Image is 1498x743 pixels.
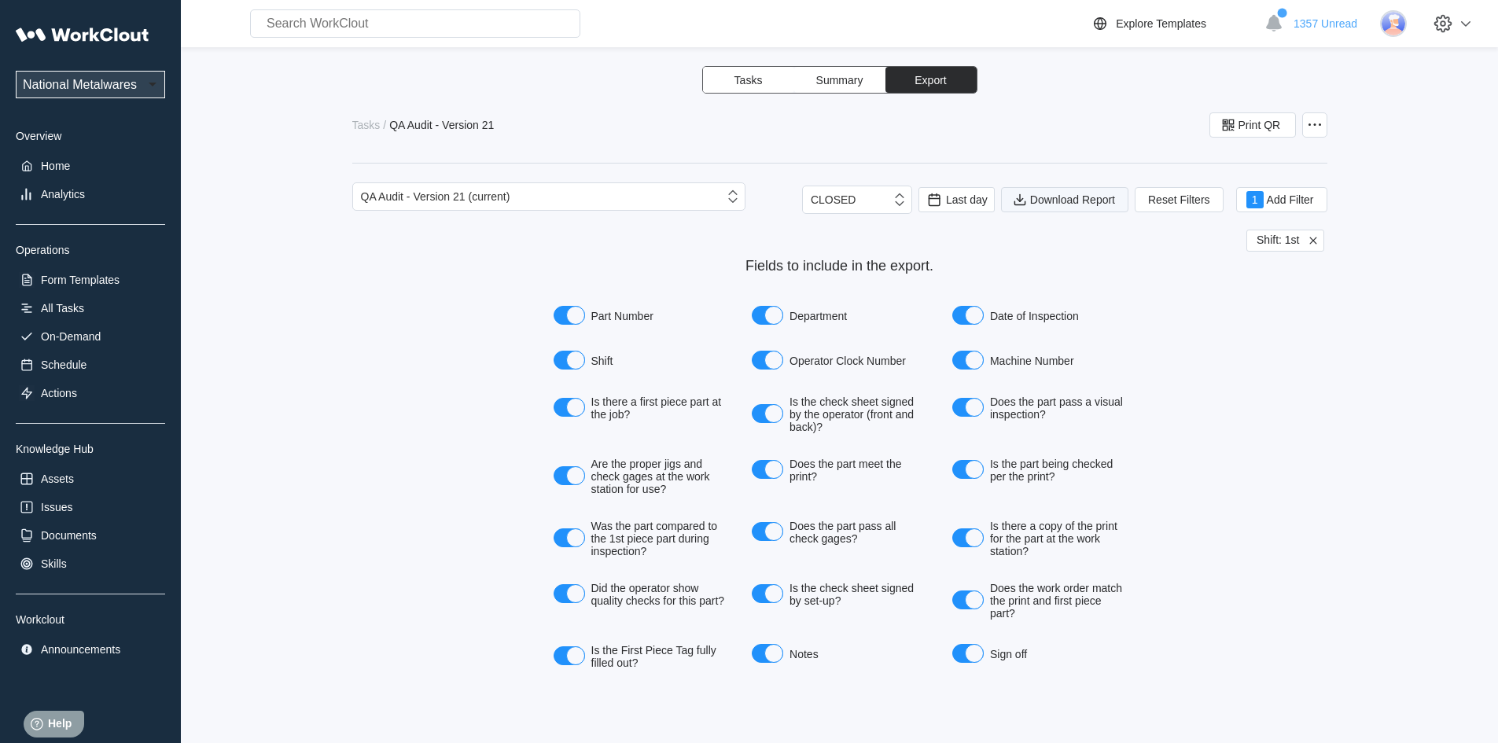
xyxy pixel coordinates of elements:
div: Analytics [41,188,85,200]
span: Last day [946,193,988,206]
label: Are the proper jigs and check gages at the work station for use? [545,451,736,502]
a: Schedule [16,354,165,376]
label: Does the part pass a visual inspection? [944,389,1135,427]
span: Export [915,75,946,86]
span: Shift: 1st [1257,234,1299,248]
button: Machine Number [952,351,984,370]
label: Department [743,300,936,333]
div: Actions [41,387,77,399]
label: Shift [545,344,736,377]
button: Tasks [703,67,794,93]
a: All Tasks [16,297,165,319]
div: Issues [41,501,72,513]
button: Are the proper jigs and check gages at the work station for use? [554,466,585,485]
div: Form Templates [41,274,120,286]
div: Home [41,160,70,172]
div: Knowledge Hub [16,443,165,455]
a: Actions [16,382,165,404]
a: Announcements [16,638,165,660]
button: Is the part being checked per the print? [952,460,984,479]
a: Form Templates [16,269,165,291]
div: Workclout [16,613,165,626]
a: Issues [16,496,165,518]
label: Machine Number [944,344,1135,377]
label: Date of Inspection [944,300,1135,333]
span: Reset Filters [1148,194,1210,205]
button: Part Number [554,306,585,325]
a: On-Demand [16,326,165,348]
div: QA Audit - Version 21 (current) [361,190,510,203]
a: Tasks [352,119,384,131]
span: 1357 Unread [1294,17,1357,30]
button: Is there a first piece part at the job? [554,398,585,417]
button: Department [752,306,783,325]
label: Is the check sheet signed by set-up? [743,576,936,613]
label: Notes [743,638,936,671]
div: / [383,119,386,131]
button: Operator Clock Number [752,351,783,370]
a: Assets [16,468,165,490]
button: Is the First Piece Tag fully filled out? [554,646,585,665]
a: Home [16,155,165,177]
label: Is there a copy of the print for the part at the work station? [944,513,1135,564]
label: Is the part being checked per the print? [944,451,1135,489]
div: Explore Templates [1116,17,1206,30]
div: Skills [41,557,67,570]
button: 1Add Filter [1236,187,1327,212]
button: Date of Inspection [952,306,984,325]
label: Is the check sheet signed by the operator (front and back)? [743,389,936,440]
a: Explore Templates [1091,14,1257,33]
button: Reset Filters [1135,187,1224,212]
label: Operator Clock Number [743,344,936,377]
button: Does the part pass all check gages? [752,522,783,541]
button: Export [885,67,977,93]
label: Does the part pass all check gages? [743,513,936,551]
span: Download Report [1030,194,1115,205]
span: Summary [816,75,863,86]
label: Sign off [944,638,1135,671]
button: Is the check sheet signed by the operator (front and back)? [752,404,783,423]
button: Was the part compared to the 1st piece part during inspection? [554,528,585,547]
div: All Tasks [41,302,84,314]
img: user-3.png [1380,10,1407,37]
div: Documents [41,529,97,542]
a: Analytics [16,183,165,205]
button: Print QR [1209,112,1296,138]
div: QA Audit - Version 21 [389,119,494,131]
input: Search WorkClout [250,9,580,38]
label: Does the work order match the print and first piece part? [944,576,1135,626]
div: On-Demand [41,330,101,343]
label: Is the First Piece Tag fully filled out? [545,638,736,675]
span: Tasks [734,75,763,86]
label: Was the part compared to the 1st piece part during inspection? [545,513,736,564]
div: Tasks [352,119,381,131]
span: Add Filter [1267,194,1314,205]
label: Is there a first piece part at the job? [545,389,736,427]
label: Part Number [545,300,736,333]
button: Is the check sheet signed by set-up? [752,584,783,603]
label: Did the operator show quality checks for this part? [545,576,736,613]
button: Does the part pass a visual inspection? [952,398,984,417]
div: 1 [1246,191,1264,208]
a: Skills [16,553,165,575]
button: Does the part meet the print? [752,460,783,479]
span: Print QR [1239,120,1281,131]
button: Download Report [1001,187,1128,212]
button: Notes [752,644,783,663]
div: Operations [16,244,165,256]
button: Shift [554,351,585,370]
a: Documents [16,524,165,546]
button: Sign off [952,644,984,663]
button: Does the work order match the print and first piece part? [952,590,984,609]
div: Announcements [41,643,120,656]
div: Fields to include in the export. [545,258,1135,274]
label: Does the part meet the print? [743,451,936,489]
div: CLOSED [811,193,856,206]
button: Summary [794,67,885,93]
div: Assets [41,473,74,485]
div: Schedule [41,359,86,371]
button: Is there a copy of the print for the part at the work station? [952,528,984,547]
div: Overview [16,130,165,142]
button: Did the operator show quality checks for this part? [554,584,585,603]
